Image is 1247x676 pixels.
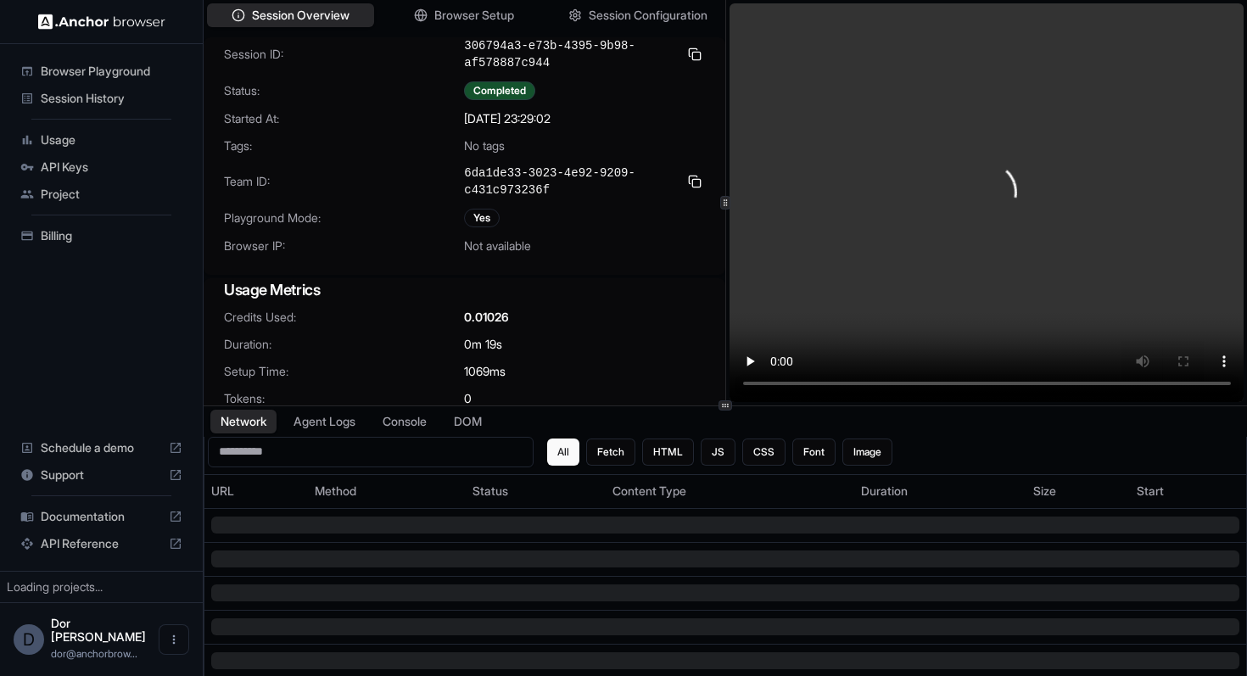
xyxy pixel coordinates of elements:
span: Documentation [41,508,162,525]
button: CSS [742,439,786,466]
span: Dor Dankner [51,616,146,644]
span: Session Configuration [589,7,707,24]
span: [DATE] 23:29:02 [464,110,551,127]
div: Completed [464,81,535,100]
div: Start [1137,483,1239,500]
span: 0 [464,390,472,407]
button: Fetch [586,439,635,466]
div: Billing [14,222,189,249]
div: Support [14,461,189,489]
span: Session Overview [252,7,349,24]
div: Browser Playground [14,58,189,85]
span: No tags [464,137,505,154]
span: Tokens: [224,390,464,407]
span: dor@anchorbrowser.io [51,647,137,660]
img: Anchor Logo [38,14,165,30]
span: Browser Playground [41,63,182,80]
span: 0.01026 [464,309,509,326]
span: Started At: [224,110,464,127]
div: Usage [14,126,189,154]
button: Font [792,439,836,466]
span: Team ID: [224,173,464,190]
div: Method [315,483,458,500]
span: API Reference [41,535,162,552]
span: 306794a3-e73b-4395-9b98-af578887c944 [464,37,677,71]
div: D [14,624,44,655]
div: Yes [464,209,500,227]
button: Open menu [159,624,189,655]
div: Content Type [612,483,847,500]
span: Duration: [224,336,464,353]
div: API Reference [14,530,189,557]
div: Loading projects... [7,578,196,595]
button: HTML [642,439,694,466]
span: Tags: [224,137,464,154]
button: All [547,439,579,466]
div: Duration [861,483,1019,500]
span: Status: [224,82,464,99]
div: Documentation [14,503,189,530]
button: Console [372,410,437,433]
span: Billing [41,227,182,244]
div: Size [1033,483,1123,500]
button: Image [842,439,892,466]
span: Setup Time: [224,363,464,380]
span: Browser Setup [434,7,514,24]
span: Not available [464,237,531,254]
span: Support [41,466,162,483]
span: API Keys [41,159,182,176]
button: Agent Logs [283,410,366,433]
span: Credits Used: [224,309,464,326]
span: 1069 ms [464,363,506,380]
button: DOM [444,410,492,433]
span: Usage [41,131,182,148]
div: Schedule a demo [14,434,189,461]
div: Project [14,181,189,208]
button: JS [701,439,735,466]
span: Session ID: [224,46,464,63]
div: URL [211,483,301,500]
span: Playground Mode: [224,210,464,226]
span: Session History [41,90,182,107]
span: 0m 19s [464,336,502,353]
div: Session History [14,85,189,112]
button: Network [210,410,277,433]
span: 6da1de33-3023-4e92-9209-c431c973236f [464,165,677,198]
span: Browser IP: [224,237,464,254]
div: Status [473,483,599,500]
span: Project [41,186,182,203]
span: Schedule a demo [41,439,162,456]
div: API Keys [14,154,189,181]
h3: Usage Metrics [224,278,705,302]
